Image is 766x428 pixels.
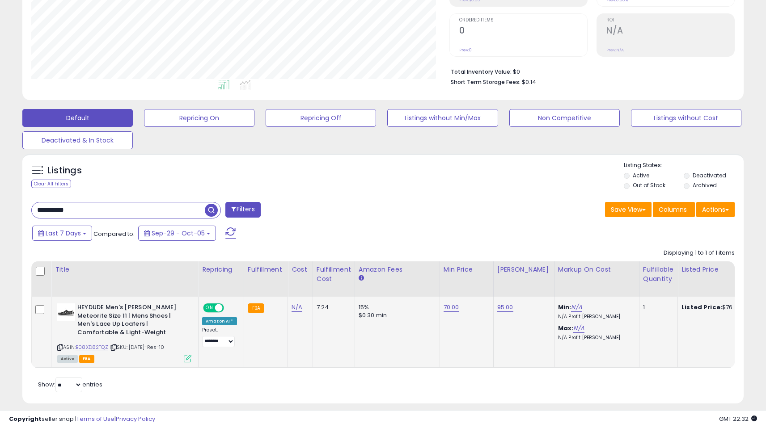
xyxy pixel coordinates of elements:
[57,303,75,321] img: 41wr4KDHZpL._SL40_.jpg
[248,265,284,274] div: Fulfillment
[605,202,652,217] button: Save View
[202,265,240,274] div: Repricing
[144,109,254,127] button: Repricing On
[643,303,671,311] div: 1
[317,265,351,284] div: Fulfillment Cost
[116,415,155,423] a: Privacy Policy
[359,265,436,274] div: Amazon Fees
[76,415,114,423] a: Terms of Use
[606,25,734,38] h2: N/A
[110,344,164,351] span: | SKU: [DATE]-Res-10
[451,68,512,76] b: Total Inventory Value:
[558,303,571,311] b: Min:
[571,303,582,312] a: N/A
[32,226,92,241] button: Last 7 Days
[225,202,260,218] button: Filters
[22,131,133,149] button: Deactivated & In Stock
[558,314,632,320] p: N/A Profit [PERSON_NAME]
[558,324,574,332] b: Max:
[57,355,78,363] span: All listings currently available for purchase on Amazon
[693,181,717,189] label: Archived
[202,327,237,347] div: Preset:
[681,303,722,311] b: Listed Price:
[76,344,108,351] a: B08XD82TQZ
[9,415,42,423] strong: Copyright
[266,109,376,127] button: Repricing Off
[624,161,744,170] p: Listing States:
[681,303,756,311] div: $76.47
[93,230,135,238] span: Compared to:
[459,25,587,38] h2: 0
[558,265,635,274] div: Markup on Cost
[653,202,695,217] button: Columns
[497,303,513,312] a: 95.00
[444,265,490,274] div: Min Price
[387,109,498,127] button: Listings without Min/Max
[558,335,632,341] p: N/A Profit [PERSON_NAME]
[497,265,550,274] div: [PERSON_NAME]
[522,78,536,86] span: $0.14
[693,172,726,179] label: Deactivated
[47,164,82,177] h5: Listings
[659,205,687,214] span: Columns
[681,265,759,274] div: Listed Price
[573,324,584,333] a: N/A
[204,304,215,312] span: ON
[719,415,757,423] span: 2025-10-13 22:32 GMT
[202,317,237,325] div: Amazon AI *
[554,261,639,297] th: The percentage added to the cost of goods (COGS) that forms the calculator for Min & Max prices.
[31,180,71,188] div: Clear All Filters
[633,181,665,189] label: Out of Stock
[77,303,186,339] b: HEYDUDE Men's [PERSON_NAME] Meteorite Size 11 | Mens Shoes | Men's Lace Up Loafers | Comfortable ...
[57,303,191,361] div: ASIN:
[696,202,735,217] button: Actions
[459,18,587,23] span: Ordered Items
[509,109,620,127] button: Non Competitive
[606,47,624,53] small: Prev: N/A
[292,303,302,312] a: N/A
[22,109,133,127] button: Default
[459,47,472,53] small: Prev: 0
[643,265,674,284] div: Fulfillable Quantity
[359,303,433,311] div: 15%
[292,265,309,274] div: Cost
[664,249,735,257] div: Displaying 1 to 1 of 1 items
[633,172,649,179] label: Active
[9,415,155,424] div: seller snap | |
[451,66,728,76] li: $0
[223,304,237,312] span: OFF
[317,303,348,311] div: 7.24
[152,229,205,238] span: Sep-29 - Oct-05
[359,311,433,319] div: $0.30 min
[79,355,94,363] span: FBA
[38,380,102,389] span: Show: entries
[46,229,81,238] span: Last 7 Days
[631,109,741,127] button: Listings without Cost
[55,265,195,274] div: Title
[138,226,216,241] button: Sep-29 - Oct-05
[606,18,734,23] span: ROI
[451,78,521,86] b: Short Term Storage Fees:
[359,274,364,282] small: Amazon Fees.
[444,303,459,312] a: 70.00
[248,303,264,313] small: FBA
